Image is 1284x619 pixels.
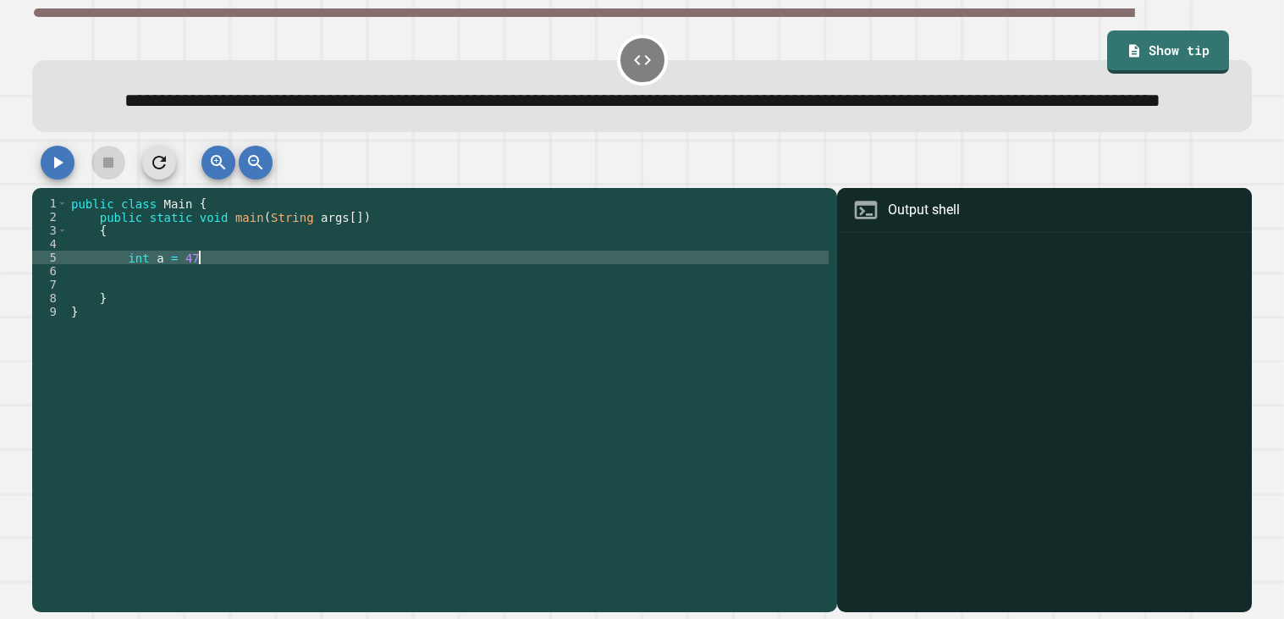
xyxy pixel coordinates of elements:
span: Toggle code folding, rows 1 through 9 [58,196,67,210]
div: 5 [32,251,68,264]
div: 6 [32,264,68,278]
div: 9 [32,305,68,318]
div: Output shell [888,200,960,220]
span: Toggle code folding, rows 3 through 8 [58,224,67,237]
div: 2 [32,210,68,224]
div: 3 [32,224,68,237]
a: Show tip [1107,30,1228,74]
div: 7 [32,278,68,291]
div: 1 [32,196,68,210]
div: 4 [32,237,68,251]
div: 8 [32,291,68,305]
